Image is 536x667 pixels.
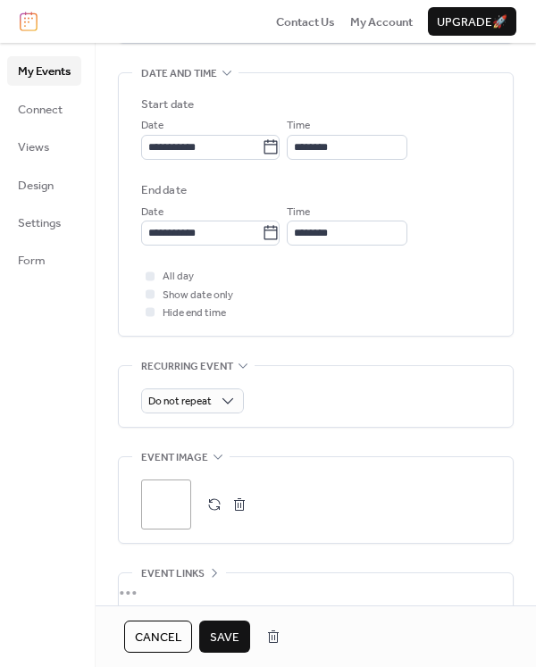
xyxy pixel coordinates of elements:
span: Cancel [135,629,181,646]
div: Start date [141,96,194,113]
span: Form [18,252,46,270]
span: Save [210,629,239,646]
span: Hide end time [163,304,226,322]
a: My Events [7,56,81,85]
button: Cancel [124,621,192,653]
div: ; [141,479,191,529]
span: Time [287,204,310,221]
a: Settings [7,208,81,237]
a: Design [7,171,81,199]
span: Date and time [141,65,217,83]
a: My Account [350,13,413,30]
a: Form [7,246,81,274]
span: My Account [350,13,413,31]
span: All day [163,268,194,286]
span: Do not repeat [148,391,212,412]
span: Date [141,204,163,221]
a: Connect [7,95,81,123]
span: Event links [141,565,205,583]
a: Contact Us [276,13,335,30]
span: Views [18,138,49,156]
span: Recurring event [141,357,233,375]
span: Time [287,117,310,135]
span: Contact Us [276,13,335,31]
button: Save [199,621,250,653]
span: My Events [18,63,71,80]
a: Views [7,132,81,161]
span: Connect [18,101,63,119]
button: Upgrade🚀 [428,7,516,36]
div: End date [141,181,187,199]
span: Design [18,177,54,195]
span: Event image [141,449,208,467]
img: logo [20,12,38,31]
span: Settings [18,214,61,232]
span: Upgrade 🚀 [437,13,507,31]
span: Show date only [163,287,233,304]
div: ••• [119,573,513,611]
span: Date [141,117,163,135]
